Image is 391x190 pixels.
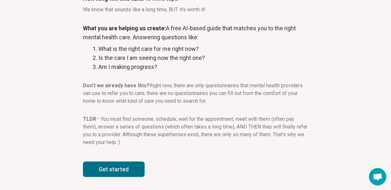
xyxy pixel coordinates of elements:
li: What is the right care for me right now? [98,44,308,53]
strong: TLDR [83,116,96,122]
p: – You must find someone, schedule, wait for the appointment, meet with them (often pay them), ans... [83,115,308,146]
p: We know that sounds like a long time, BUT it's worth it! [83,6,308,14]
button: Get started [83,162,145,177]
p: Right now, there are only questionnaires that mental health providers can use to refer you to car... [83,82,308,105]
li: Is the care I am seeing now the right one? [98,53,308,62]
strong: Don't we already have this? [83,82,150,89]
p: A free AI-based guide that matches you to the right mental health care. Answering questions like: [83,24,308,42]
div: Open chat [369,168,386,185]
li: Am I making progress? [98,62,308,71]
strong: What you are helping us create: [83,25,166,32]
